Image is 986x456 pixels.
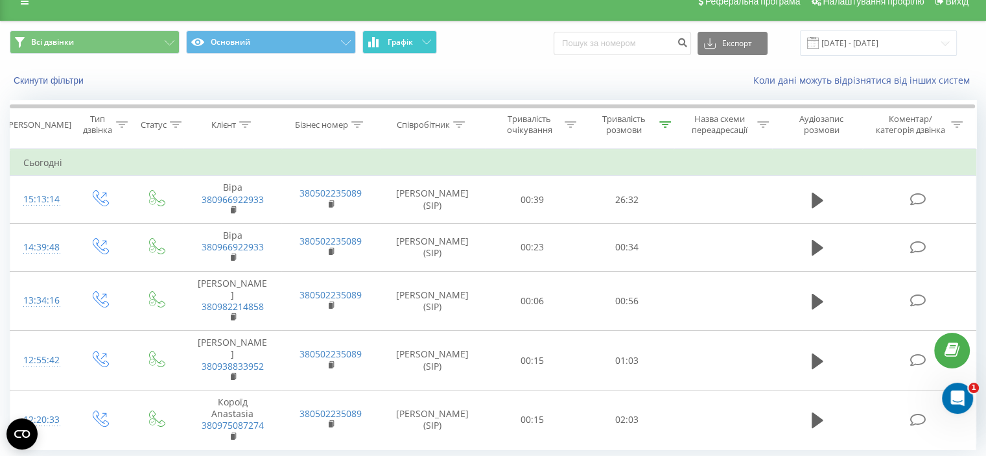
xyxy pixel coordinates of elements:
[380,223,486,271] td: [PERSON_NAME] (SIP)
[10,150,976,176] td: Сьогодні
[23,288,58,313] div: 13:34:16
[10,75,90,86] button: Скинути фільтри
[380,331,486,390] td: [PERSON_NAME] (SIP)
[872,114,948,136] div: Коментар/категорія дзвінка
[486,331,580,390] td: 00:15
[23,235,58,260] div: 14:39:48
[183,271,281,331] td: [PERSON_NAME]
[23,348,58,373] div: 12:55:42
[202,300,264,313] a: 380982214858
[186,30,356,54] button: Основний
[580,331,674,390] td: 01:03
[362,30,437,54] button: Графік
[23,187,58,212] div: 15:13:14
[202,241,264,253] a: 380966922933
[380,176,486,224] td: [PERSON_NAME] (SIP)
[784,114,860,136] div: Аудіозапис розмови
[183,390,281,450] td: Короїд Anastasia
[202,360,264,372] a: 380938833952
[82,114,112,136] div: Тип дзвінка
[10,30,180,54] button: Всі дзвінки
[753,74,976,86] a: Коли дані можуть відрізнятися вiд інших систем
[23,407,58,433] div: 12:20:33
[31,37,74,47] span: Всі дзвінки
[968,383,979,393] span: 1
[698,32,768,55] button: Експорт
[486,271,580,331] td: 00:06
[6,119,71,130] div: [PERSON_NAME]
[380,390,486,450] td: [PERSON_NAME] (SIP)
[486,223,580,271] td: 00:23
[580,390,674,450] td: 02:03
[299,407,362,420] a: 380502235089
[380,271,486,331] td: [PERSON_NAME] (SIP)
[686,114,754,136] div: Назва схеми переадресації
[497,114,562,136] div: Тривалість очікування
[299,235,362,247] a: 380502235089
[295,119,348,130] div: Бізнес номер
[299,289,362,301] a: 380502235089
[580,271,674,331] td: 00:56
[202,193,264,206] a: 380966922933
[6,418,38,450] button: Open CMP widget
[942,383,973,414] iframe: Intercom live chat
[388,38,413,47] span: Графік
[299,348,362,360] a: 380502235089
[211,119,236,130] div: Клієнт
[141,119,167,130] div: Статус
[202,419,264,431] a: 380975087274
[580,223,674,271] td: 00:34
[183,176,281,224] td: Віра
[183,331,281,390] td: [PERSON_NAME]
[580,176,674,224] td: 26:32
[554,32,691,55] input: Пошук за номером
[299,187,362,199] a: 380502235089
[591,114,656,136] div: Тривалість розмови
[486,176,580,224] td: 00:39
[183,223,281,271] td: Віра
[486,390,580,450] td: 00:15
[397,119,450,130] div: Співробітник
